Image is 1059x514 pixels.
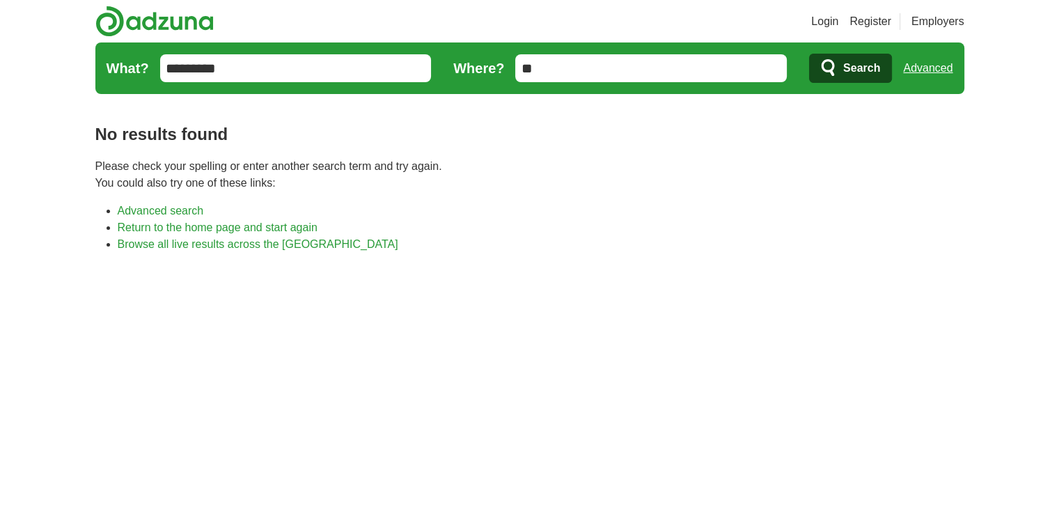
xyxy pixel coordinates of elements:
a: Login [811,13,838,30]
p: Please check your spelling or enter another search term and try again. You could also try one of ... [95,158,964,192]
label: Where? [453,58,504,79]
img: Adzuna logo [95,6,214,37]
a: Advanced [903,54,952,82]
label: What? [107,58,149,79]
a: Advanced search [118,205,204,217]
button: Search [809,54,892,83]
span: Search [843,54,880,82]
a: Browse all live results across the [GEOGRAPHIC_DATA] [118,238,398,250]
h1: No results found [95,122,964,147]
a: Register [849,13,891,30]
a: Return to the home page and start again [118,221,317,233]
a: Employers [911,13,964,30]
